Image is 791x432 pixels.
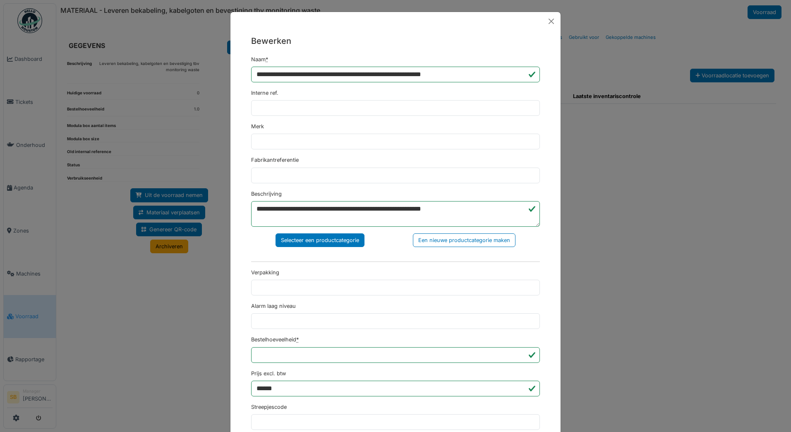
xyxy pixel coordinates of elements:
label: Merk [251,122,264,130]
abbr: Verplicht [266,56,268,62]
abbr: Verplicht [296,336,299,343]
h5: Bewerken [251,35,540,47]
label: Naam [251,55,268,63]
label: Interne ref. [251,89,278,97]
label: Streepjescode [251,403,287,411]
label: Verpakking [251,269,279,276]
label: Prijs excl. btw [251,370,286,377]
label: Fabrikantreferentie [251,156,299,164]
div: Selecteer een productcategorie [276,233,364,247]
button: Close [545,15,557,27]
div: Een nieuwe productcategorie maken [413,233,515,247]
label: Bestelhoeveelheid [251,336,299,343]
label: Beschrijving [251,190,282,198]
label: Alarm laag niveau [251,302,296,310]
